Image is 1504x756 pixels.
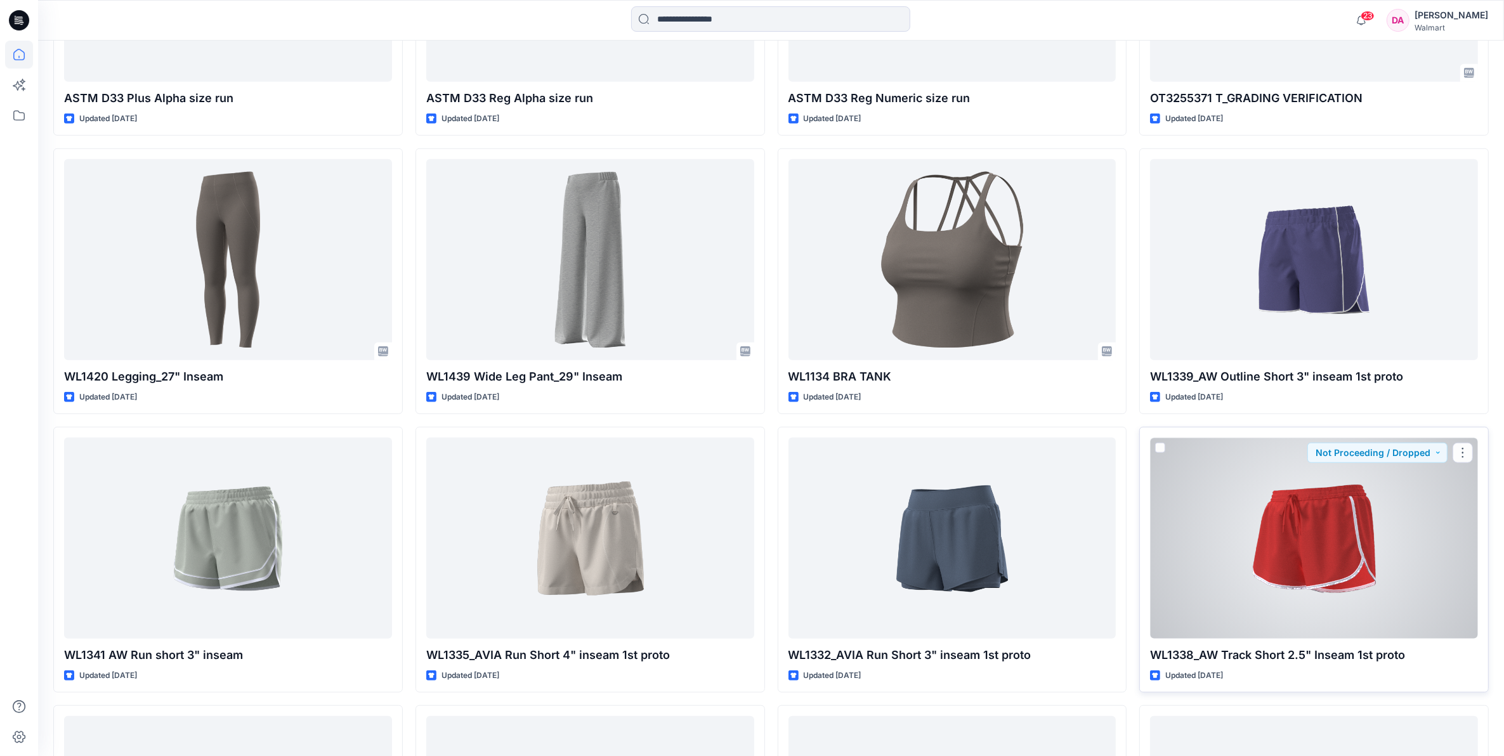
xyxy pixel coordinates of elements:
[788,159,1116,360] a: WL1134 BRA TANK
[426,89,754,107] p: ASTM D33 Reg Alpha size run
[79,391,137,404] p: Updated [DATE]
[64,89,392,107] p: ASTM D33 Plus Alpha size run
[1150,89,1478,107] p: OT3255371 T_GRADING VERIFICATION
[441,391,499,404] p: Updated [DATE]
[64,159,392,360] a: WL1420 Legging_27" Inseam
[804,669,861,682] p: Updated [DATE]
[1415,23,1488,32] div: Walmart
[426,159,754,360] a: WL1439 Wide Leg Pant_29" Inseam
[804,391,861,404] p: Updated [DATE]
[788,438,1116,639] a: WL1332_AVIA Run Short 3" inseam 1st proto
[64,368,392,386] p: WL1420 Legging_27" Inseam
[1415,8,1488,23] div: [PERSON_NAME]
[1150,368,1478,386] p: WL1339_AW Outline Short 3" inseam 1st proto
[441,112,499,126] p: Updated [DATE]
[441,669,499,682] p: Updated [DATE]
[1387,9,1409,32] div: DA
[1150,646,1478,664] p: WL1338_AW Track Short 2.5" Inseam 1st proto
[804,112,861,126] p: Updated [DATE]
[788,89,1116,107] p: ASTM D33 Reg Numeric size run
[64,646,392,664] p: WL1341 AW Run short 3" inseam
[79,669,137,682] p: Updated [DATE]
[1150,159,1478,360] a: WL1339_AW Outline Short 3" inseam 1st proto
[788,646,1116,664] p: WL1332_AVIA Run Short 3" inseam 1st proto
[426,646,754,664] p: WL1335_AVIA Run Short 4" inseam 1st proto
[426,438,754,639] a: WL1335_AVIA Run Short 4" inseam 1st proto
[426,368,754,386] p: WL1439 Wide Leg Pant_29" Inseam
[79,112,137,126] p: Updated [DATE]
[64,438,392,639] a: WL1341 AW Run short 3" inseam
[1150,438,1478,639] a: WL1338_AW Track Short 2.5" Inseam 1st proto
[788,368,1116,386] p: WL1134 BRA TANK
[1165,391,1223,404] p: Updated [DATE]
[1165,669,1223,682] p: Updated [DATE]
[1361,11,1375,21] span: 23
[1165,112,1223,126] p: Updated [DATE]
